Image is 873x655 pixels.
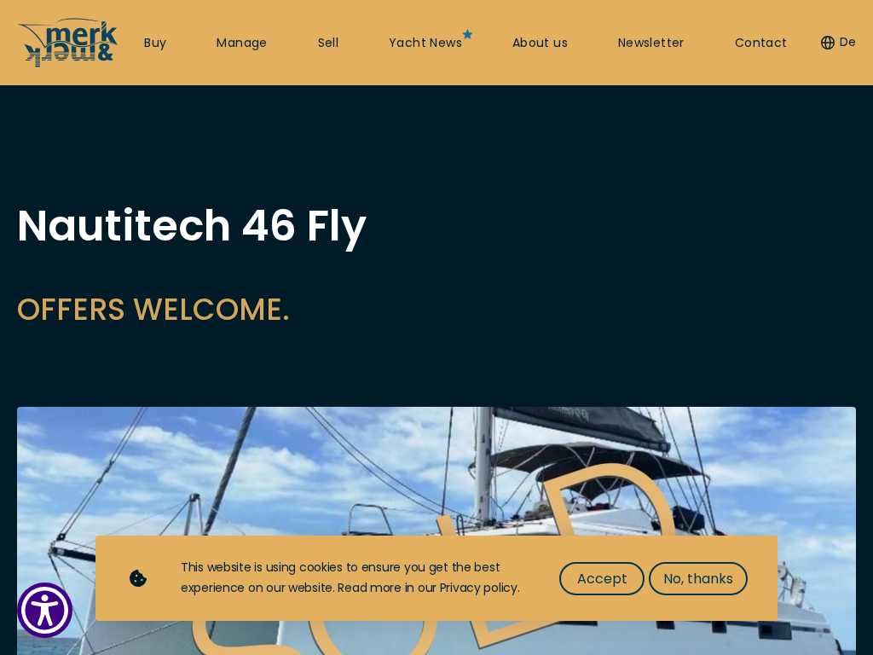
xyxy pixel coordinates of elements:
[17,288,367,330] h2: OFFERS WELCOME.
[663,568,733,589] span: No, thanks
[17,205,367,247] h1: Nautitech 46 Fly
[318,35,339,52] a: Sell
[217,35,267,52] a: Manage
[389,35,462,52] a: Yacht News
[144,35,166,52] a: Buy
[735,35,788,52] a: Contact
[821,34,856,51] button: De
[559,562,645,595] button: Accept
[649,562,748,595] button: No, thanks
[512,35,568,52] a: About us
[17,583,72,638] button: Show Accessibility Preferences
[440,579,517,596] a: Privacy policy
[181,558,525,599] div: This website is using cookies to ensure you get the best experience on our website. Read more in ...
[618,35,685,52] a: Newsletter
[577,568,627,589] span: Accept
